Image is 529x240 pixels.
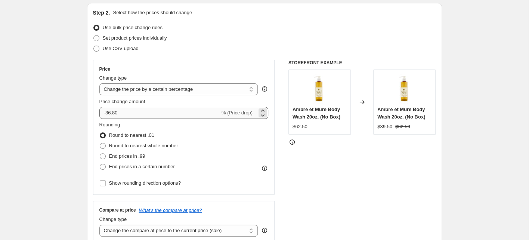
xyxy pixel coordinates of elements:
[261,227,268,234] div: help
[390,74,420,104] img: ambre-2_80x.jpg
[103,35,167,41] span: Set product prices individually
[304,74,334,104] img: ambre-2_80x.jpg
[109,153,145,159] span: End prices in .99
[288,60,436,66] h6: STOREFRONT EXAMPLE
[293,107,340,120] span: Ambre et Mure Body Wash 20oz. (No Box)
[99,122,120,127] span: Rounding
[99,107,220,119] input: -15
[109,143,178,148] span: Round to nearest whole number
[395,123,410,130] strike: $62.50
[377,107,425,120] span: Ambre et Mure Body Wash 20oz. (No Box)
[139,207,202,213] button: What's the compare at price?
[113,9,192,16] p: Select how the prices should change
[293,123,307,130] div: $62.50
[99,66,110,72] h3: Price
[261,85,268,93] div: help
[99,99,145,104] span: Price change amount
[99,207,136,213] h3: Compare at price
[103,25,163,30] span: Use bulk price change rules
[103,46,139,51] span: Use CSV upload
[109,180,181,186] span: Show rounding direction options?
[99,75,127,81] span: Change type
[222,110,253,116] span: % (Price drop)
[99,216,127,222] span: Change type
[109,132,154,138] span: Round to nearest .01
[93,9,110,16] h2: Step 2.
[109,164,175,169] span: End prices in a certain number
[377,123,392,130] div: $39.50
